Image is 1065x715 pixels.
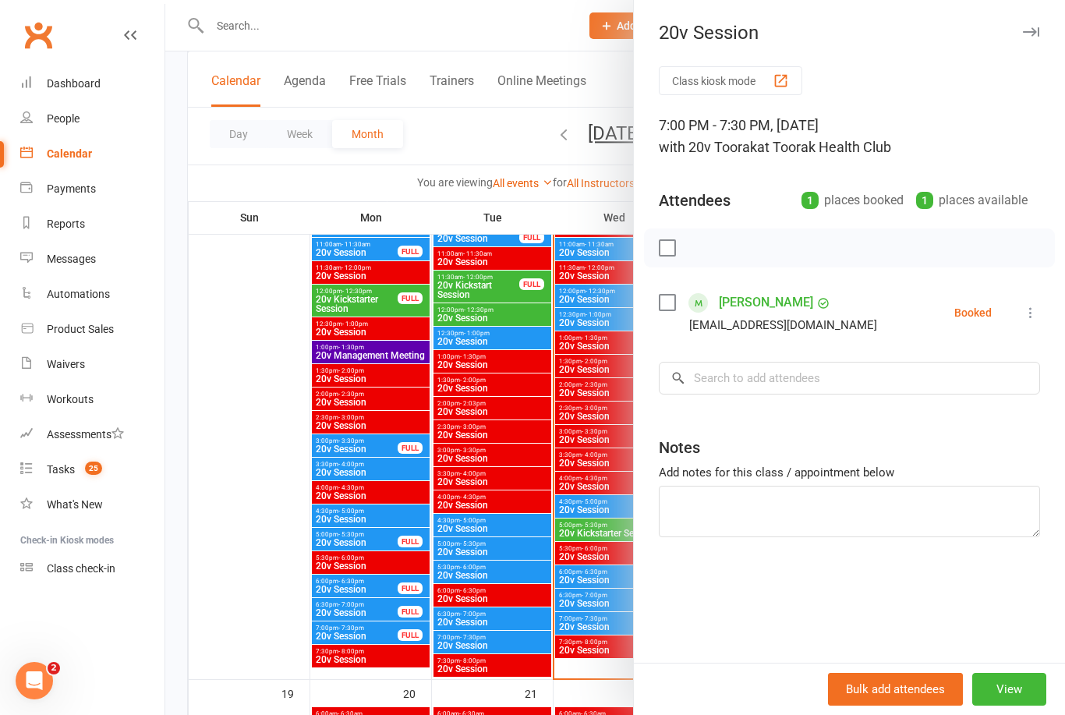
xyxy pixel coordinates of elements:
div: Messages [47,253,96,265]
a: Clubworx [19,16,58,55]
a: Payments [20,172,165,207]
a: What's New [20,487,165,522]
div: Waivers [47,358,85,370]
a: Automations [20,277,165,312]
div: People [47,112,80,125]
div: 7:00 PM - 7:30 PM, [DATE] [659,115,1040,158]
div: Dashboard [47,77,101,90]
div: Product Sales [47,323,114,335]
a: Dashboard [20,66,165,101]
div: 1 [801,192,819,209]
div: What's New [47,498,103,511]
a: Workouts [20,382,165,417]
div: Add notes for this class / appointment below [659,463,1040,482]
a: Product Sales [20,312,165,347]
a: [PERSON_NAME] [719,290,813,315]
a: Calendar [20,136,165,172]
a: Waivers [20,347,165,382]
div: places available [916,189,1028,211]
div: Reports [47,218,85,230]
button: View [972,673,1046,706]
div: Payments [47,182,96,195]
div: [EMAIL_ADDRESS][DOMAIN_NAME] [689,315,877,335]
iframe: Intercom live chat [16,662,53,699]
button: Class kiosk mode [659,66,802,95]
div: Tasks [47,463,75,476]
div: 1 [916,192,933,209]
a: Assessments [20,417,165,452]
span: 2 [48,662,60,674]
div: Class check-in [47,562,115,575]
span: at Toorak Health Club [757,139,891,155]
div: places booked [801,189,904,211]
div: Booked [954,307,992,318]
button: Bulk add attendees [828,673,963,706]
a: Messages [20,242,165,277]
div: Attendees [659,189,731,211]
a: Class kiosk mode [20,551,165,586]
div: 20v Session [634,22,1065,44]
span: with 20v Toorak [659,139,757,155]
span: 25 [85,462,102,475]
a: People [20,101,165,136]
div: Workouts [47,393,94,405]
a: Reports [20,207,165,242]
input: Search to add attendees [659,362,1040,395]
a: Tasks 25 [20,452,165,487]
div: Automations [47,288,110,300]
div: Calendar [47,147,92,160]
div: Notes [659,437,700,458]
div: Assessments [47,428,124,441]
